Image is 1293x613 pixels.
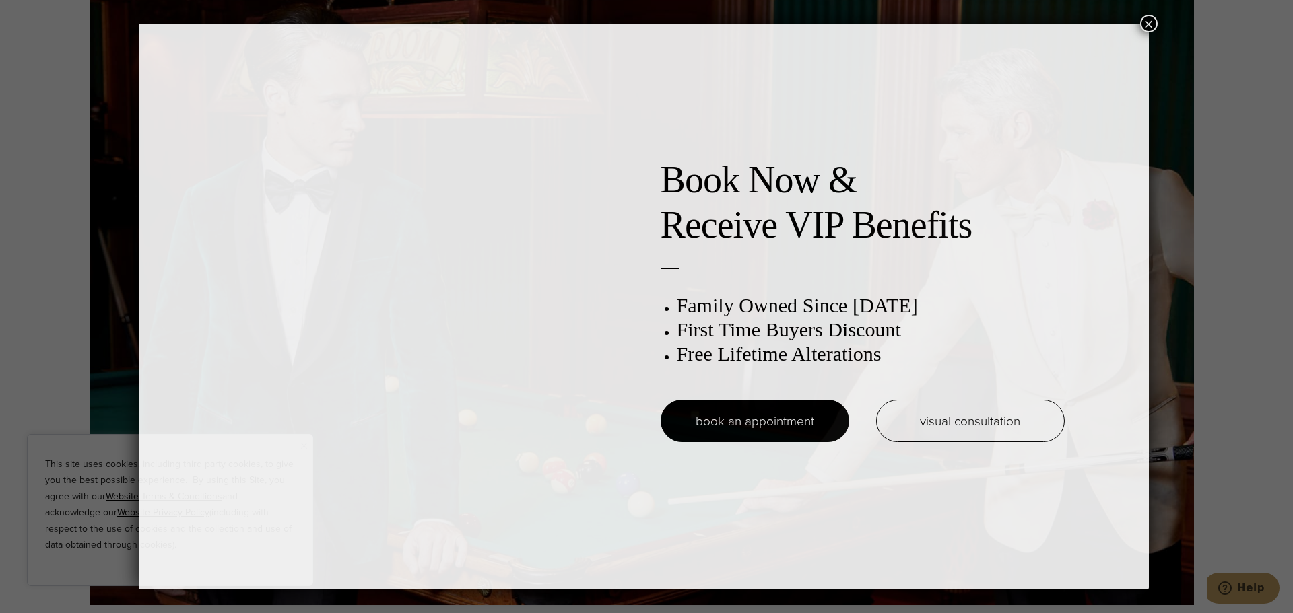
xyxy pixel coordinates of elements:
h3: Family Owned Since [DATE] [677,293,1065,318]
a: book an appointment [661,400,849,442]
h3: First Time Buyers Discount [677,318,1065,342]
h2: Book Now & Receive VIP Benefits [661,157,1065,248]
h3: Free Lifetime Alterations [677,342,1065,366]
button: Close [1140,15,1158,32]
a: visual consultation [876,400,1065,442]
span: Help [30,9,58,22]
